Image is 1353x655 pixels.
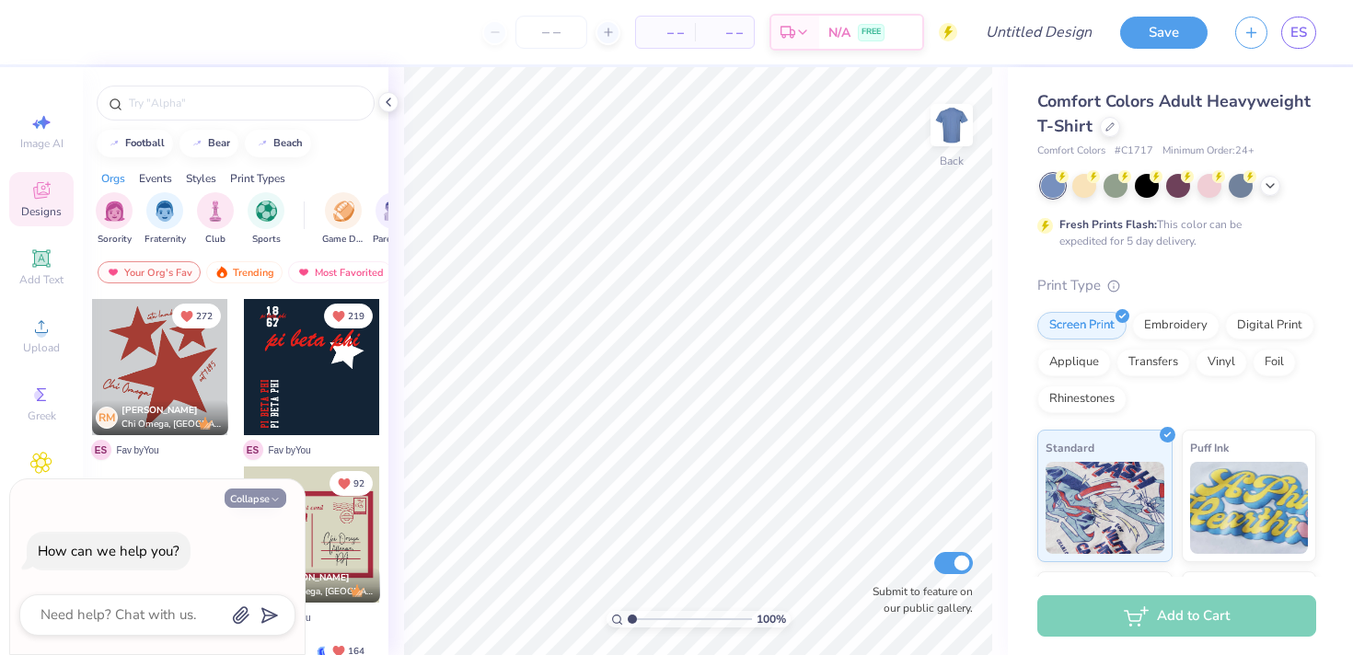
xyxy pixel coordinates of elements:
span: E S [91,440,111,460]
div: Print Types [230,170,285,187]
span: Fav by You [269,443,311,457]
button: bear [179,130,238,157]
img: trending.gif [214,266,229,279]
img: Game Day Image [333,201,354,222]
button: filter button [96,192,133,247]
span: Game Day [322,233,364,247]
img: Back [933,107,970,144]
div: football [125,138,165,148]
button: Unlike [172,471,221,496]
div: Rhinestones [1037,385,1127,413]
span: Sports [252,233,281,247]
span: Puff Ink [1190,438,1229,457]
span: Image AI [20,136,64,151]
span: Fraternity [145,233,186,247]
img: trend_line.gif [190,138,204,149]
img: Standard [1046,462,1164,554]
div: filter for Club [197,192,234,247]
span: – – [706,23,743,42]
span: [PERSON_NAME] [273,571,350,584]
span: Standard [1046,438,1094,457]
strong: Fresh Prints Flash: [1059,217,1157,232]
span: – – [647,23,684,42]
span: Minimum Order: 24 + [1162,144,1255,159]
div: This color can be expedited for 5 day delivery. [1059,216,1286,249]
div: Trending [206,261,283,283]
span: [PERSON_NAME] [121,404,198,417]
button: football [97,130,173,157]
div: Styles [186,170,216,187]
div: Foil [1253,349,1296,376]
div: filter for Game Day [322,192,364,247]
span: Fav by You [117,443,159,457]
div: Orgs [101,170,125,187]
img: Sports Image [256,201,277,222]
div: RM [96,407,118,429]
button: Save [1120,17,1208,49]
div: filter for Parent's Weekend [373,192,415,247]
span: FREE [862,26,881,39]
img: most_fav.gif [106,266,121,279]
button: filter button [322,192,364,247]
div: Most Favorited [288,261,392,283]
img: most_fav.gif [296,266,311,279]
img: Parent's Weekend Image [384,201,405,222]
span: Comfort Colors Adult Heavyweight T-Shirt [1037,90,1311,137]
span: # C1717 [1115,144,1153,159]
span: 219 [348,312,364,321]
span: Upload [23,340,60,355]
span: Greek [28,408,56,423]
div: Print Type [1037,275,1316,296]
span: 92 [353,479,364,488]
button: Unlike [172,304,221,328]
label: Submit to feature on our public gallery. [862,583,973,616]
div: bear [208,138,230,148]
span: ES [1290,22,1307,43]
div: Your Org's Fav [98,261,201,283]
div: Embroidery [1132,312,1220,339]
span: 100 % [757,611,786,627]
span: Comfort Colors [1037,144,1105,159]
div: beach [273,138,303,148]
button: Collapse [225,488,286,508]
button: Unlike [324,304,373,328]
span: 272 [196,312,213,321]
img: Fraternity Image [155,201,175,222]
span: Club [205,233,225,247]
div: filter for Fraternity [145,192,186,247]
span: N/A [828,23,850,42]
span: Sorority [98,233,132,247]
input: – – [515,16,587,49]
a: ES [1281,17,1316,49]
div: Transfers [1116,349,1190,376]
input: Try "Alpha" [127,94,363,112]
span: Chi Omega, [GEOGRAPHIC_DATA] [121,418,221,431]
div: filter for Sports [248,192,284,247]
span: Chi Omega, [GEOGRAPHIC_DATA] [273,585,373,599]
div: Vinyl [1196,349,1247,376]
div: Applique [1037,349,1111,376]
div: Back [940,153,964,169]
button: beach [245,130,311,157]
button: filter button [248,192,284,247]
img: trend_line.gif [107,138,121,149]
div: Digital Print [1225,312,1314,339]
span: Designs [21,204,62,219]
img: trend_line.gif [255,138,270,149]
button: filter button [145,192,186,247]
button: filter button [197,192,234,247]
span: Parent's Weekend [373,233,415,247]
button: Unlike [330,471,373,496]
img: Sorority Image [104,201,125,222]
img: Club Image [205,201,225,222]
img: Puff Ink [1190,462,1309,554]
div: filter for Sorority [96,192,133,247]
div: How can we help you? [38,542,179,560]
span: Clipart & logos [9,477,74,506]
button: filter button [373,192,415,247]
div: Screen Print [1037,312,1127,339]
span: Add Text [19,272,64,287]
div: Events [139,170,172,187]
span: E S [243,440,263,460]
input: Untitled Design [971,14,1106,51]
